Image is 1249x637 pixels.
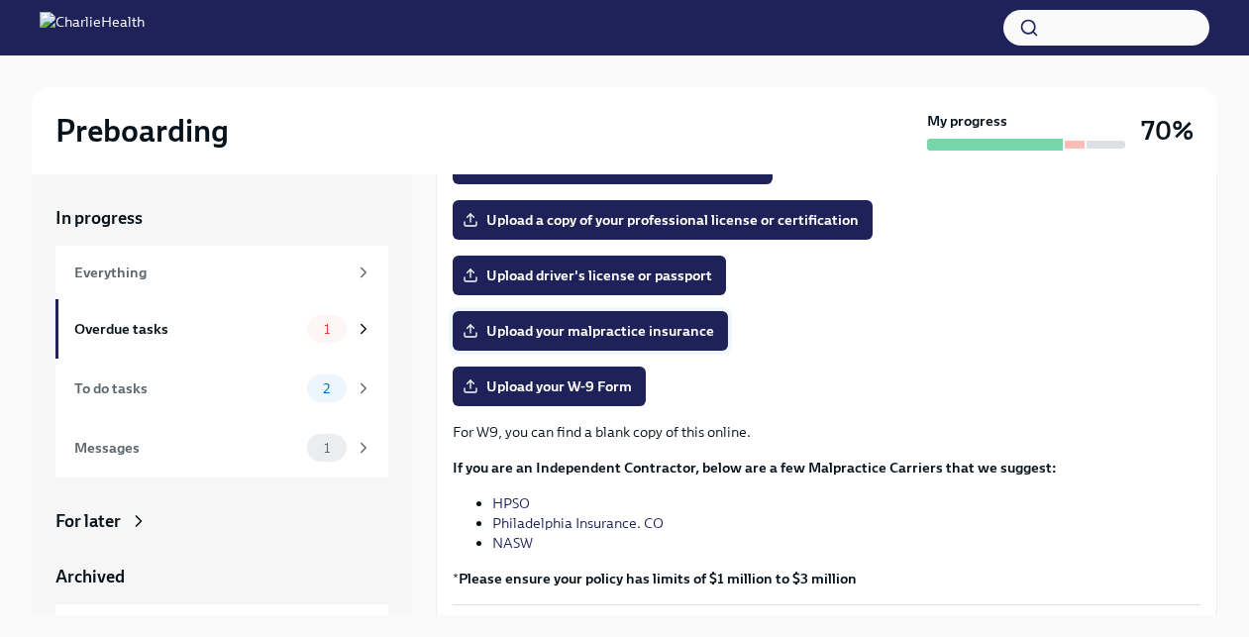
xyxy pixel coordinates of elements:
[312,322,342,337] span: 1
[459,570,857,587] strong: Please ensure your policy has limits of $1 million to $3 million
[453,422,1200,442] p: For W9, you can find a blank copy of this online.
[55,299,388,359] a: Overdue tasks1
[74,377,299,399] div: To do tasks
[1141,113,1194,149] h3: 70%
[55,509,388,533] a: For later
[467,210,859,230] span: Upload a copy of your professional license or certification
[55,359,388,418] a: To do tasks2
[453,200,873,240] label: Upload a copy of your professional license or certification
[467,376,632,396] span: Upload your W-9 Form
[467,265,712,285] span: Upload driver's license or passport
[311,381,342,396] span: 2
[927,111,1007,131] strong: My progress
[453,311,728,351] label: Upload your malpractice insurance
[74,437,299,459] div: Messages
[312,441,342,456] span: 1
[55,565,388,588] a: Archived
[55,246,388,299] a: Everything
[55,206,388,230] a: In progress
[74,262,347,283] div: Everything
[55,418,388,478] a: Messages1
[492,534,533,552] a: NASW
[40,12,145,44] img: CharlieHealth
[55,111,229,151] h2: Preboarding
[74,318,299,340] div: Overdue tasks
[453,459,1057,477] strong: If you are an Independent Contractor, below are a few Malpractice Carriers that we suggest:
[453,367,646,406] label: Upload your W-9 Form
[492,494,530,512] a: HPSO
[467,321,714,341] span: Upload your malpractice insurance
[55,509,121,533] div: For later
[453,256,726,295] label: Upload driver's license or passport
[492,514,664,532] a: Philadelphia Insurance. CO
